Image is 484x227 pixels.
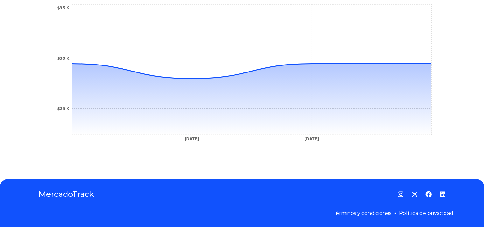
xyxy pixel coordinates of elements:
tspan: $35 K [57,6,69,10]
tspan: $30 K [57,56,69,60]
tspan: [DATE] [184,137,199,141]
a: MercadoTrack [39,189,94,199]
a: Twitter [411,191,418,197]
a: Instagram [397,191,404,197]
a: Términos y condiciones [333,210,391,216]
tspan: $25 K [57,107,69,111]
tspan: [DATE] [304,137,319,141]
a: LinkedIn [439,191,446,197]
a: Política de privacidad [399,210,453,216]
a: Facebook [425,191,432,197]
